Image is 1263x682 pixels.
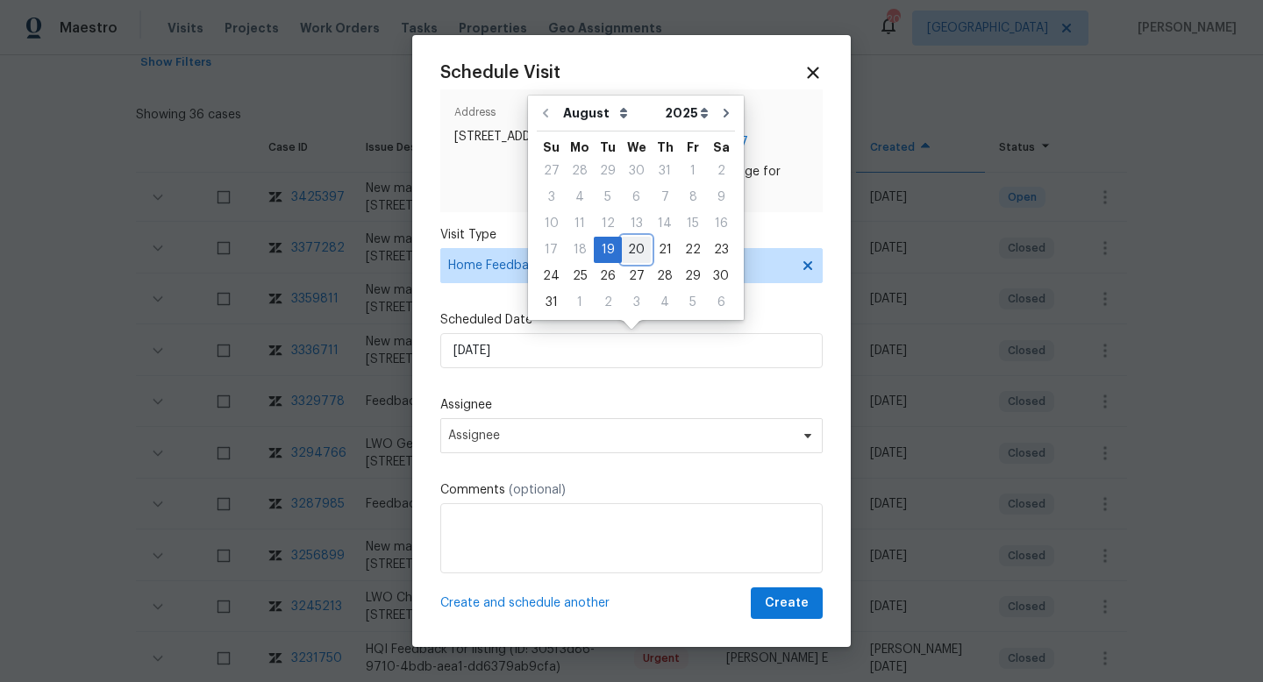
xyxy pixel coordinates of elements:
div: Mon Sep 01 2025 [566,289,594,316]
abbr: Thursday [657,141,674,153]
div: 30 [622,159,651,183]
div: Sun Aug 31 2025 [537,289,566,316]
select: Year [660,100,713,126]
div: Sun Aug 24 2025 [537,263,566,289]
div: 27 [537,159,566,183]
div: Sun Aug 03 2025 [537,184,566,210]
div: Fri Aug 08 2025 [679,184,707,210]
div: Thu Aug 14 2025 [651,210,679,237]
div: 29 [594,159,622,183]
div: 3 [622,290,651,315]
div: Thu Aug 28 2025 [651,263,679,289]
div: 27 [622,264,651,288]
div: 31 [651,159,679,183]
select: Month [559,100,660,126]
div: 5 [594,185,622,210]
div: 16 [707,211,735,236]
div: Fri Aug 15 2025 [679,210,707,237]
div: 4 [651,290,679,315]
div: Mon Jul 28 2025 [566,158,594,184]
div: 28 [651,264,679,288]
div: 24 [537,264,566,288]
span: [STREET_ADDRESS] [454,128,593,146]
div: Wed Aug 13 2025 [622,210,651,237]
abbr: Friday [687,141,699,153]
div: Sun Jul 27 2025 [537,158,566,184]
abbr: Monday [570,141,589,153]
abbr: Sunday [543,141,560,153]
div: 2 [707,159,735,183]
div: 23 [707,238,735,262]
div: Mon Aug 11 2025 [566,210,594,237]
div: Sat Sep 06 2025 [707,289,735,316]
span: Create [765,593,809,615]
div: Sat Aug 30 2025 [707,263,735,289]
div: 25 [566,264,594,288]
abbr: Tuesday [600,141,616,153]
div: Sat Aug 23 2025 [707,237,735,263]
div: Wed Aug 06 2025 [622,184,651,210]
div: Thu Aug 07 2025 [651,184,679,210]
label: Visit Type [440,226,823,244]
div: 15 [679,211,707,236]
div: 21 [651,238,679,262]
span: Create and schedule another [440,594,610,612]
div: Sun Aug 10 2025 [537,210,566,237]
abbr: Saturday [713,141,730,153]
div: Thu Aug 21 2025 [651,237,679,263]
div: 18 [566,238,594,262]
div: 13 [622,211,651,236]
span: (optional) [509,484,566,496]
span: Close [803,63,823,82]
label: Scheduled Date [440,311,823,329]
label: Comments [440,481,823,499]
div: 11 [566,211,594,236]
button: Create [751,587,823,620]
span: Schedule Visit [440,64,560,82]
span: Home Feedback P1 [448,257,789,274]
div: 26 [594,264,622,288]
div: Tue Aug 26 2025 [594,263,622,289]
div: 8 [679,185,707,210]
div: Wed Aug 20 2025 [622,237,651,263]
div: 7 [651,185,679,210]
div: Tue Aug 19 2025 [594,237,622,263]
div: 4 [566,185,594,210]
label: Assignee [440,396,823,414]
div: Mon Aug 04 2025 [566,184,594,210]
div: Thu Jul 31 2025 [651,158,679,184]
div: 1 [679,159,707,183]
div: 3 [537,185,566,210]
button: Go to next month [713,96,739,131]
div: 30 [707,264,735,288]
div: 6 [622,185,651,210]
div: 6 [707,290,735,315]
div: 2 [594,290,622,315]
div: 10 [537,211,566,236]
div: Wed Jul 30 2025 [622,158,651,184]
div: 29 [679,264,707,288]
div: 14 [651,211,679,236]
div: Wed Aug 27 2025 [622,263,651,289]
div: Sat Aug 02 2025 [707,158,735,184]
div: Tue Jul 29 2025 [594,158,622,184]
span: Assignee [448,429,792,443]
div: 17 [537,238,566,262]
div: Tue Sep 02 2025 [594,289,622,316]
div: Fri Aug 01 2025 [679,158,707,184]
input: M/D/YYYY [440,333,823,368]
div: 28 [566,159,594,183]
div: Mon Aug 25 2025 [566,263,594,289]
div: Sun Aug 17 2025 [537,237,566,263]
div: Tue Aug 05 2025 [594,184,622,210]
button: Go to previous month [532,96,559,131]
div: Sat Aug 09 2025 [707,184,735,210]
div: Thu Sep 04 2025 [651,289,679,316]
div: 19 [594,238,622,262]
div: 5 [679,290,707,315]
div: 31 [537,290,566,315]
div: 9 [707,185,735,210]
div: 22 [679,238,707,262]
span: Address [454,103,593,128]
div: Fri Aug 29 2025 [679,263,707,289]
